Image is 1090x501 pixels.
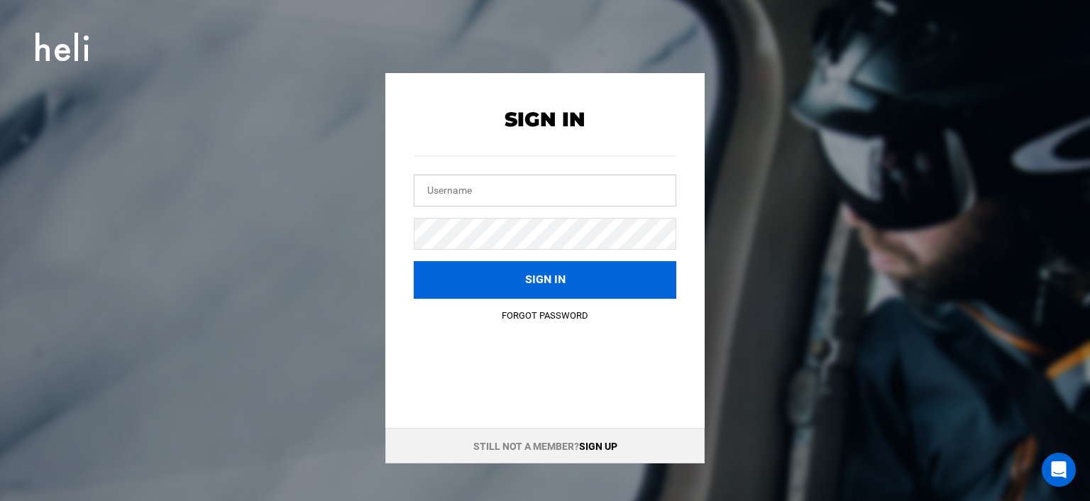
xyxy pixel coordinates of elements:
[414,175,676,207] input: Username
[502,310,588,321] a: Forgot Password
[579,441,617,452] a: Sign up
[414,261,676,299] button: Sign in
[414,109,676,131] h2: Sign In
[385,428,705,463] div: Still not a member?
[1042,453,1076,487] div: Open Intercom Messenger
